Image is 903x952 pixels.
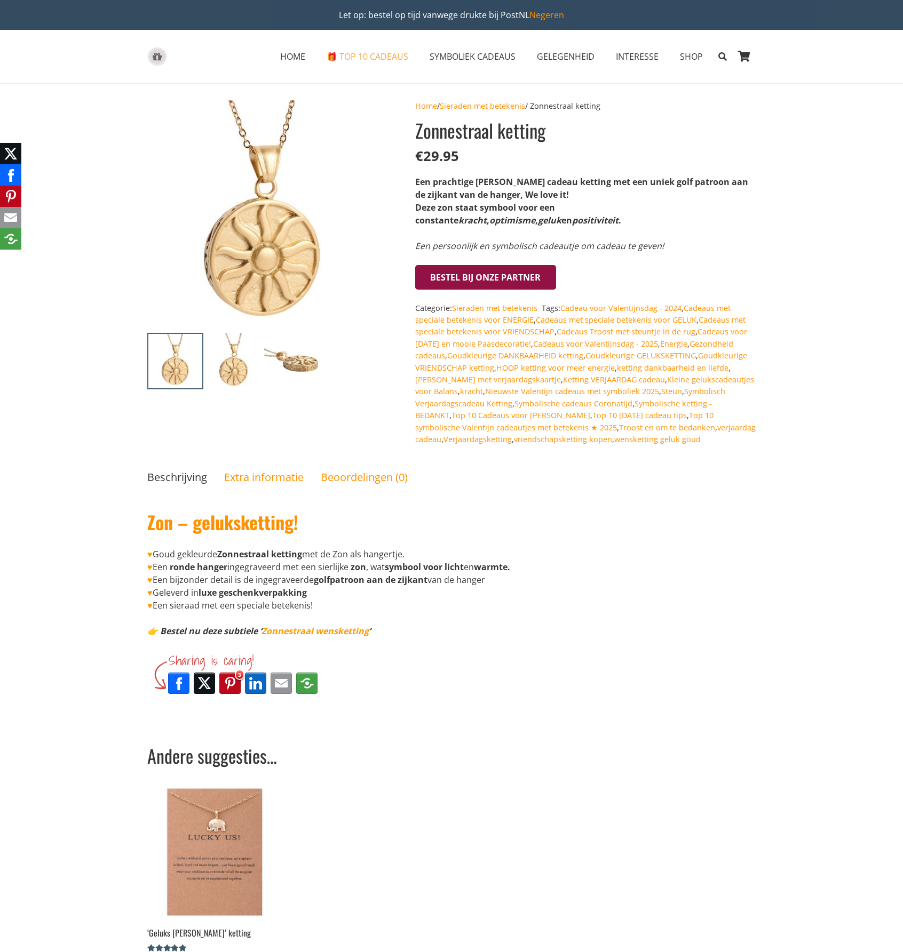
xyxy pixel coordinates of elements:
li: Pinterest [217,670,243,696]
p: Goud gekleurde met de Zon als hangertje. Een ingegraveerd met een sierlijke , wat en Een bijzonde... [147,548,756,612]
span: ♥ [147,599,153,611]
a: 🎁 TOP 10 CADEAUS🎁 TOP 10 CADEAUS Menu [316,43,419,70]
strong: warmte. [474,561,510,573]
a: Steun [661,386,682,396]
a: Symbolisch Verjaardagscadeau Ketting [415,386,725,408]
span: Categorie: [415,303,540,313]
a: INTERESSEINTERESSE Menu [605,43,669,70]
a: Zon – geluksketting! [147,508,298,535]
a: Goudkleurige DANKBAARHEID ketting [447,350,583,361]
a: Goudkleurige VRIENDSCHAP ketting [415,350,747,372]
em: geluk [538,214,561,226]
a: [PERSON_NAME] met verjaardagskaartje [415,374,561,385]
a: vriendschapsketting kopen [514,434,612,444]
span: INTERESSE [616,51,659,62]
a: Energie [660,339,687,349]
span: Tags: , , , , , , , , , , , , , , , , , , , , , , , , , , , , , , [415,303,756,444]
a: HOMEHOME Menu [270,43,316,70]
a: Post to X (Twitter) [194,673,215,694]
a: Winkelwagen [732,30,756,83]
a: Verjaardagsketting [443,434,512,444]
em: positiviteit [572,214,619,226]
h2: ‘Geluks [PERSON_NAME]’ ketting [147,927,284,939]
span: 3 [235,669,244,680]
li: Facebook [166,670,192,696]
a: Share to Facebook [168,673,189,694]
img: Vriendschap cadeautje: symbolische Olifant Geluks ketting met wenskaartje - www.inspirerendwinkel... [147,783,284,920]
a: SYMBOLIEK CADEAUSSYMBOLIEK CADEAUS Menu [419,43,526,70]
a: Share to More Options [296,673,318,694]
li: LinkedIn [243,670,268,696]
li: X (Twitter) [192,670,217,696]
a: Top 10 Cadeaus voor [PERSON_NAME] [451,410,590,420]
strong: Zonnestraal ketting [217,548,302,560]
em: kracht [458,214,487,226]
a: Nieuwste Valentijn cadeaus met symboliek 2025 [485,386,659,396]
a: SHOPSHOP Menu [669,43,714,70]
li: More Options [294,670,320,696]
span: ♥ [147,574,153,586]
div: Sharing is caring! [169,650,320,670]
img: Cadeau geluk ketting voor een verjaardag, vriendschap of speciale gelegenheid - ketting zon [264,333,320,389]
a: HOOP ketting voor meer energie [496,363,615,373]
strong: Deze zon staat symbool voor een constante , , en . [415,202,621,226]
span: SYMBOLIEK CADEAUS [430,51,516,62]
span: 🎁 TOP 10 CADEAUS [327,51,408,62]
span: GELEGENHEID [537,51,595,62]
a: Zoeken [714,43,732,70]
bdi: 29.95 [415,147,459,165]
a: Cadeaus Troost met steuntje in de rug [557,326,695,337]
a: kracht [460,386,483,396]
a: Home [415,101,437,111]
a: Share to LinkedIn [245,673,266,694]
a: Cadeaus voor Valentijnsdag - 2025 [533,339,658,349]
strong: symbool voor licht [385,561,464,573]
a: Mail to Email This [271,673,292,694]
em: Een persoonlijk en symbolisch cadeautje om cadeau te geven! [415,240,664,252]
a: Ketting VERJAARDAG cadeau [563,374,665,385]
li: Email This [268,670,294,696]
a: Cadeau voor Valentijnsdag - 2024 [560,303,682,313]
img: Geef geluk en energie cadeau met deze symbolische zonneketting met speciale betekenis [205,333,262,389]
a: Beoordelingen (0) [321,470,408,484]
span: ♥ [147,587,153,598]
h2: Andere suggesties… [147,743,756,769]
em: 👉 Bestel nu deze subtiele ‘ ‘ [147,625,370,637]
a: Top 10 symbolische Valentijn cadeautjes met betekenis ★ 2025 [415,410,714,432]
strong: zon [351,561,366,573]
strong: golfpatroon aan de zijkant [314,574,427,586]
a: Sieraden met betekenis [440,101,525,111]
a: Troost en om te bedanken [619,422,715,433]
a: Pin to Pinterest [219,673,241,694]
span: ♥ [147,561,153,573]
a: Symbolische cadeaus Coronatijd [514,398,632,409]
strong: luxe geschenkverpakking [199,587,307,598]
span: SHOP [680,51,703,62]
a: Cadeaus met speciale betekenis voor GELUK [536,315,696,325]
a: Zonnestraal wensketting [262,625,369,637]
a: Goudkleurige GELUKSKETTING [585,350,696,361]
em: optimisme [489,214,535,226]
a: wensketting geluk goud [614,434,701,444]
span: € [415,147,423,165]
strong: ronde hanger [170,561,227,573]
a: gift-box-icon-grey-inspirerendwinkelen [147,47,167,66]
strong: Een prachtige [PERSON_NAME] cadeau ketting met een uniek golf patroon aan de zijkant van de hange... [415,176,748,201]
span: HOME [280,51,305,62]
nav: Breadcrumb [415,100,756,112]
a: ketting dankbaarheid en liefde [617,363,728,373]
a: Extra informatie [224,470,304,484]
a: Top 10 [DATE] cadeau tips [592,410,687,420]
a: Beschrijving [147,470,207,484]
button: Bestel bij onze Partner [415,265,557,290]
img: Geef geluk en energie cadeau met deze symbolische zonneketting met speciale betekenis [147,333,203,389]
a: Negeren [529,9,564,21]
h1: Zonnestraal ketting [415,117,756,143]
a: Cadeaus voor [DATE] en mooie Paasdecoratie! [415,326,747,348]
a: Sieraden met betekenis [452,303,537,313]
a: GELEGENHEIDGELEGENHEID Menu [526,43,605,70]
span: ♥ [147,548,153,560]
